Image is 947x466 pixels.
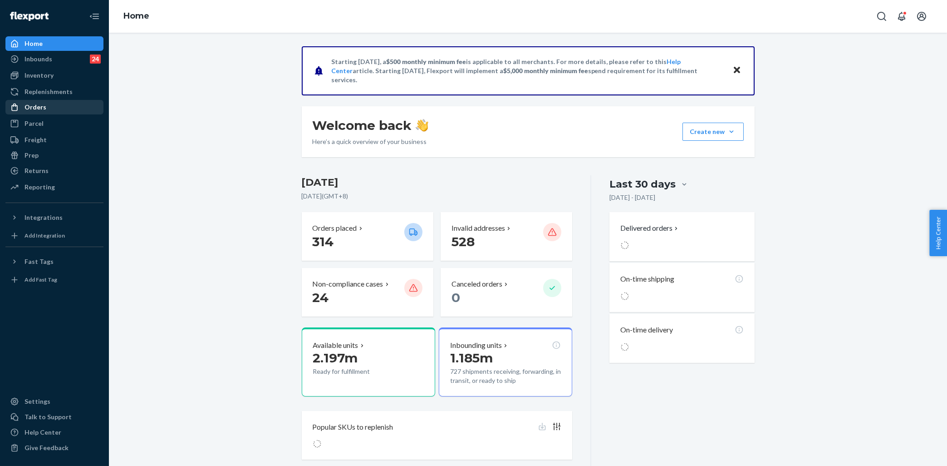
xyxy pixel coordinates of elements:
[25,232,65,239] div: Add Integration
[450,367,561,385] p: 727 shipments receiving, forwarding, in transit, or ready to ship
[25,39,43,48] div: Home
[25,443,69,452] div: Give Feedback
[5,228,103,243] a: Add Integration
[5,133,103,147] a: Freight
[90,55,101,64] div: 24
[25,276,57,283] div: Add Fast Tag
[450,340,502,351] p: Inbounding units
[313,223,357,233] p: Orders placed
[451,290,460,305] span: 0
[302,175,573,190] h3: [DATE]
[609,193,655,202] p: [DATE] - [DATE]
[25,103,46,112] div: Orders
[620,223,680,233] button: Delivered orders
[313,279,383,289] p: Non-compliance cases
[25,135,47,144] div: Freight
[25,151,39,160] div: Prep
[25,397,50,406] div: Settings
[5,394,103,409] a: Settings
[313,137,428,146] p: Here’s a quick overview of your business
[5,210,103,225] button: Integrations
[5,273,103,287] a: Add Fast Tag
[5,68,103,83] a: Inventory
[302,212,433,261] button: Orders placed 314
[5,254,103,269] button: Fast Tags
[25,55,52,64] div: Inbounds
[302,192,573,201] p: [DATE] ( GMT+8 )
[302,327,435,397] button: Available units2.197mReady for fulfillment
[331,57,724,84] p: Starting [DATE], a is applicable to all merchants. For more details, please refer to this article...
[416,119,428,132] img: hand-wave emoji
[451,279,502,289] p: Canceled orders
[439,327,572,397] button: Inbounding units1.185m727 shipments receiving, forwarding, in transit, or ready to ship
[313,290,329,305] span: 24
[25,412,72,421] div: Talk to Support
[5,36,103,51] a: Home
[25,213,63,222] div: Integrations
[5,148,103,163] a: Prep
[441,212,572,261] button: Invalid addresses 528
[313,117,428,134] h1: Welcome back
[25,71,54,80] div: Inventory
[5,410,103,424] a: Talk to Support
[116,3,157,30] ol: breadcrumbs
[25,166,49,175] div: Returns
[503,67,588,74] span: $5,000 monthly minimum fee
[25,183,55,192] div: Reporting
[25,87,73,96] div: Replenishments
[302,268,433,317] button: Non-compliance cases 24
[5,100,103,114] a: Orders
[5,425,103,440] a: Help Center
[873,7,891,25] button: Open Search Box
[682,123,744,141] button: Create new
[10,12,49,21] img: Flexport logo
[85,7,103,25] button: Close Navigation
[929,210,947,256] button: Help Center
[313,234,334,249] span: 314
[313,422,393,432] p: Popular SKUs to replenish
[913,7,931,25] button: Open account menu
[609,177,676,191] div: Last 30 days
[5,180,103,194] a: Reporting
[893,7,911,25] button: Open notifications
[313,340,358,351] p: Available units
[25,257,54,266] div: Fast Tags
[313,367,397,376] p: Ready for fulfillment
[25,428,61,437] div: Help Center
[731,64,743,77] button: Close
[451,223,505,233] p: Invalid addresses
[450,350,493,366] span: 1.185m
[5,164,103,178] a: Returns
[441,268,572,317] button: Canceled orders 0
[5,441,103,455] button: Give Feedback
[5,84,103,99] a: Replenishments
[620,325,673,335] p: On-time delivery
[386,58,466,65] span: $500 monthly minimum fee
[25,119,44,128] div: Parcel
[313,350,358,366] span: 2.197m
[5,116,103,131] a: Parcel
[123,11,149,21] a: Home
[451,234,475,249] span: 528
[620,274,674,284] p: On-time shipping
[5,52,103,66] a: Inbounds24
